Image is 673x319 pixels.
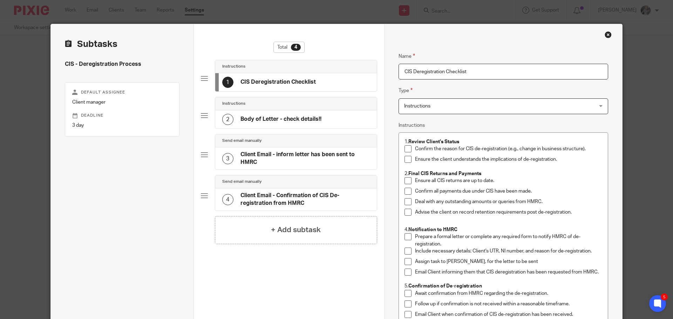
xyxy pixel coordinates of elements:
[415,145,602,152] p: Confirm the reason for CIS de-registration (e.g., change in business structure).
[222,138,261,144] h4: Send email manually
[222,153,233,164] div: 3
[72,99,172,106] p: Client manager
[72,90,172,95] p: Default assignee
[271,224,321,235] h4: + Add subtask
[415,177,602,184] p: Ensure all CIS returns are up to date.
[415,156,602,163] p: Ensure the client understands the implications of de-registration.
[399,122,425,129] label: Instructions
[222,114,233,125] div: 2
[240,151,370,166] h4: Client Email - inform letter has been sent to HMRC
[222,77,233,88] div: 1
[222,101,245,106] h4: Instructions
[404,104,430,109] span: Instructions
[415,290,602,297] p: Await confirmation from HMRC regarding the de-registration.
[405,170,602,177] p: 2.
[72,122,172,129] p: 3 day
[399,52,415,60] label: Name
[405,283,602,290] p: 5.
[405,226,602,233] p: 4.
[415,188,602,195] p: Confirm all payments due under CIS have been made.
[273,42,305,53] div: Total
[222,179,261,185] h4: Send email manually
[240,116,321,123] h4: Body of Letter - check details!!
[291,44,301,51] div: 4
[240,78,316,86] h4: CIS Deregistration Checklist
[605,31,612,38] div: Close this dialog window
[415,258,602,265] p: Assign task to [PERSON_NAME], for the letter to be sent
[661,293,668,300] div: 5
[415,311,602,318] p: Email Client when confirmation of CIS de-registration has been received.
[222,194,233,205] div: 4
[408,171,481,176] strong: Final CIS Returns and Payments
[399,86,413,95] label: Type
[415,198,602,205] p: Deal with any outstanding amounts or queries from HMRC.
[405,138,602,145] p: 1.
[65,38,117,50] h2: Subtasks
[415,300,602,307] p: Follow up if confirmation is not received within a reasonable timeframe.
[72,113,172,118] p: Deadline
[415,209,602,216] p: Advise the client on record retention requirements post de-registration.
[408,227,457,232] strong: Notification to HMRC
[415,233,602,248] p: Prepare a formal letter or complete any required form to notify HMRC of de-registration.
[415,248,602,255] p: Include necessary details: Client's UTR, NI number, and reason for de-registration.
[408,139,459,144] strong: Review Client's Status
[408,284,482,289] strong: Confirmation of De-registration
[222,64,245,69] h4: Instructions
[415,269,602,276] p: Email Client informing them that CIS deregistration has been requested from HMRC.
[65,61,179,68] h4: CIS - Deregistration Process
[240,192,370,207] h4: Client Email - Confirmation of CIS De-registration from HMRC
